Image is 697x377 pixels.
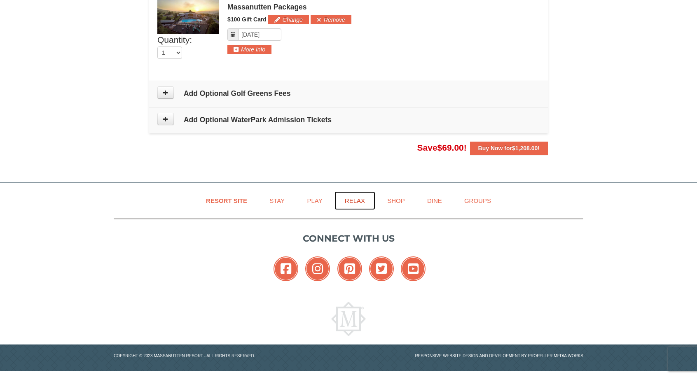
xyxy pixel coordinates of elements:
[157,89,540,98] h4: Add Optional Golf Greens Fees
[297,191,332,210] a: Play
[470,142,548,155] button: Buy Now for$1,208.00!
[227,16,267,23] span: $100 Gift Card
[196,191,257,210] a: Resort Site
[259,191,295,210] a: Stay
[108,353,348,359] p: Copyright © 2023 Massanutten Resort - All Rights Reserved.
[331,302,366,336] img: Massanutten Resort Logo
[311,15,351,24] button: Remove
[268,15,309,24] button: Change
[227,45,271,54] button: More Info
[157,35,192,44] span: Quantity:
[454,191,501,210] a: Groups
[334,191,375,210] a: Relax
[512,145,538,151] span: $1,208.00
[415,354,583,358] a: Responsive website design and development by Propeller Media Works
[478,145,540,151] strong: Buy Now for !
[417,143,467,152] span: Save !
[437,143,464,152] span: $69.00
[157,116,540,124] h4: Add Optional WaterPark Admission Tickets
[377,191,415,210] a: Shop
[227,3,540,11] div: Massanutten Packages
[417,191,452,210] a: Dine
[114,232,583,245] p: Connect with us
